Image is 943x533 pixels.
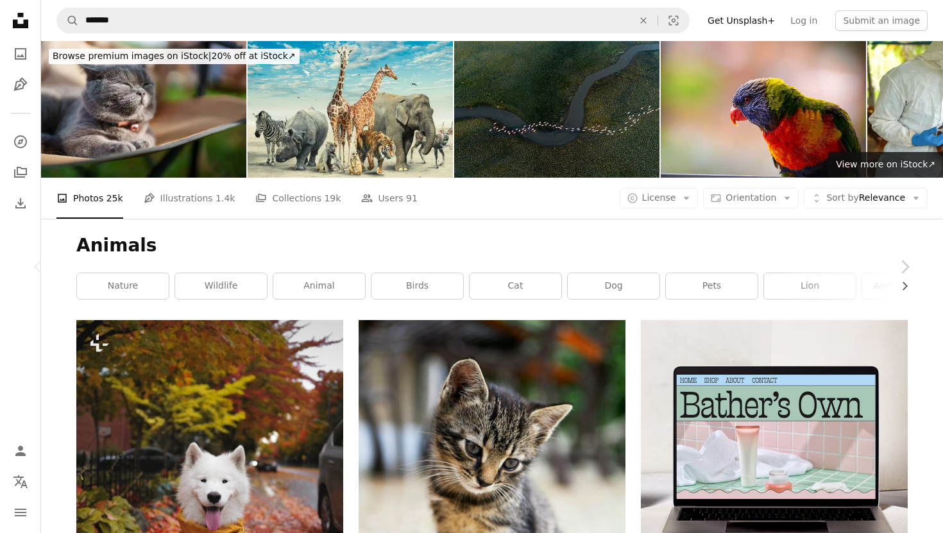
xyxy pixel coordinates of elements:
[658,8,689,33] button: Visual search
[41,41,307,72] a: Browse premium images on iStock|20% off at iStock↗
[454,41,659,178] img: Flamingo Migration Guided by Water
[835,10,928,31] button: Submit an image
[273,273,365,299] a: animal
[8,129,33,155] a: Explore
[361,178,418,219] a: Users 91
[49,49,300,64] div: 20% off at iStock ↗
[56,8,690,33] form: Find visuals sitewide
[866,205,943,328] a: Next
[57,8,79,33] button: Search Unsplash
[783,10,825,31] a: Log in
[620,188,699,208] button: License
[828,152,943,178] a: View more on iStock↗
[8,72,33,97] a: Illustrations
[248,41,453,178] img: Large group of African safari animals together composited in a scene of the ground
[359,492,625,503] a: brown tabby kitten sitting on floor
[804,188,928,208] button: Sort byRelevance
[8,41,33,67] a: Photos
[324,191,341,205] span: 19k
[8,500,33,525] button: Menu
[144,178,235,219] a: Illustrations 1.4k
[53,51,211,61] span: Browse premium images on iStock |
[826,192,858,203] span: Sort by
[41,41,246,178] img: A close-up of a cute gray cat comfortably resting on a camping chair in a park.
[470,273,561,299] a: cat
[371,273,463,299] a: birds
[8,160,33,185] a: Collections
[255,178,341,219] a: Collections 19k
[8,438,33,464] a: Log in / Sign up
[700,10,783,31] a: Get Unsplash+
[726,192,776,203] span: Orientation
[666,273,758,299] a: pets
[8,469,33,495] button: Language
[77,273,169,299] a: nature
[836,159,935,169] span: View more on iStock ↗
[76,514,343,525] a: a white dog wearing a yellow rain coat
[8,190,33,216] a: Download History
[703,188,799,208] button: Orientation
[661,41,866,178] img: A vibrant Rainbow Lorikeet (Trichoglossus moluccanus) faces the camera against a softly blurred, ...
[175,273,267,299] a: wildlife
[406,191,418,205] span: 91
[826,192,905,205] span: Relevance
[216,191,235,205] span: 1.4k
[764,273,856,299] a: lion
[568,273,659,299] a: dog
[642,192,676,203] span: License
[629,8,658,33] button: Clear
[76,234,908,257] h1: Animals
